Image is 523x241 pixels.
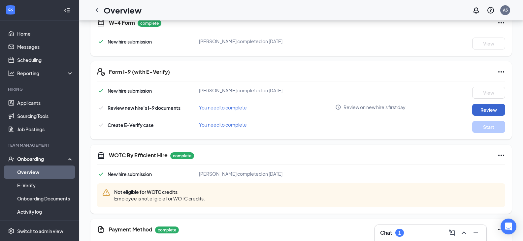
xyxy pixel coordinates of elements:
div: Team Management [8,142,72,148]
span: You need to complete [199,105,247,110]
a: Scheduling [17,53,74,67]
svg: CustomFormIcon [97,226,105,233]
button: Minimize [471,227,481,238]
svg: Government [97,151,105,159]
svg: Warning [102,189,110,196]
a: Sourcing Tools [17,109,74,123]
button: View [472,87,505,99]
button: Start [472,121,505,133]
a: Overview [17,166,74,179]
button: Review [472,104,505,116]
svg: FormI9EVerifyIcon [97,68,105,76]
span: New hire submission [108,88,152,94]
span: New hire submission [108,39,152,45]
svg: Info [335,104,341,110]
svg: Collapse [64,7,70,14]
svg: Checkmark [97,170,105,178]
a: Team [17,218,74,231]
div: 1 [398,230,401,236]
h5: Payment Method [109,226,152,233]
h5: WOTC By Efficient Hire [109,152,168,159]
svg: ChevronLeft [93,6,101,14]
div: A5 [503,7,508,13]
svg: QuestionInfo [487,6,495,14]
svg: ChevronUp [460,229,468,237]
h3: Chat [380,229,392,236]
svg: Checkmark [97,121,105,129]
svg: Settings [8,228,15,234]
div: Onboarding [17,156,68,162]
h5: Form I-9 (with E-Verify) [109,68,170,75]
svg: Checkmark [97,87,105,95]
a: E-Verify [17,179,74,192]
div: Not eligible for WOTC credits [97,183,505,207]
div: Switch to admin view [17,228,63,234]
svg: Checkmark [97,104,105,112]
svg: UserCheck [8,156,15,162]
svg: Analysis [8,70,15,76]
svg: WorkstreamLogo [7,7,14,13]
button: ComposeMessage [447,227,457,238]
a: Job Postings [17,123,74,136]
span: [PERSON_NAME] completed on [DATE] [199,38,282,44]
a: Activity log [17,205,74,218]
span: [PERSON_NAME] completed on [DATE] [199,171,282,177]
div: Open Intercom Messenger [501,219,516,234]
svg: Ellipses [497,19,505,27]
span: New hire submission [108,171,152,177]
span: Review on new hire's first day [343,104,406,110]
span: Review new hire’s I-9 documents [108,105,180,111]
a: Onboarding Documents [17,192,74,205]
a: Messages [17,40,74,53]
svg: Ellipses [497,68,505,76]
p: complete [155,226,179,233]
h5: W-4 Form [109,19,135,26]
span: [PERSON_NAME] completed on [DATE] [199,87,282,93]
svg: Ellipses [497,226,505,233]
svg: Ellipses [497,151,505,159]
span: Create E-Verify case [108,122,154,128]
button: ChevronUp [459,227,469,238]
svg: Notifications [472,6,480,14]
span: You need to complete [199,122,247,128]
a: Applicants [17,96,74,109]
p: complete [138,20,161,27]
svg: Checkmark [97,38,105,45]
p: complete [170,152,194,159]
div: Hiring [8,86,72,92]
div: Reporting [17,70,74,76]
svg: TaxGovernmentIcon [97,19,105,27]
svg: ComposeMessage [448,229,456,237]
button: View [472,38,505,49]
span: Employee is not eligible for WOTC credits. [114,195,205,202]
span: Not eligible for WOTC credits [114,189,205,195]
svg: Minimize [472,229,480,237]
a: Home [17,27,74,40]
h1: Overview [104,5,142,16]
